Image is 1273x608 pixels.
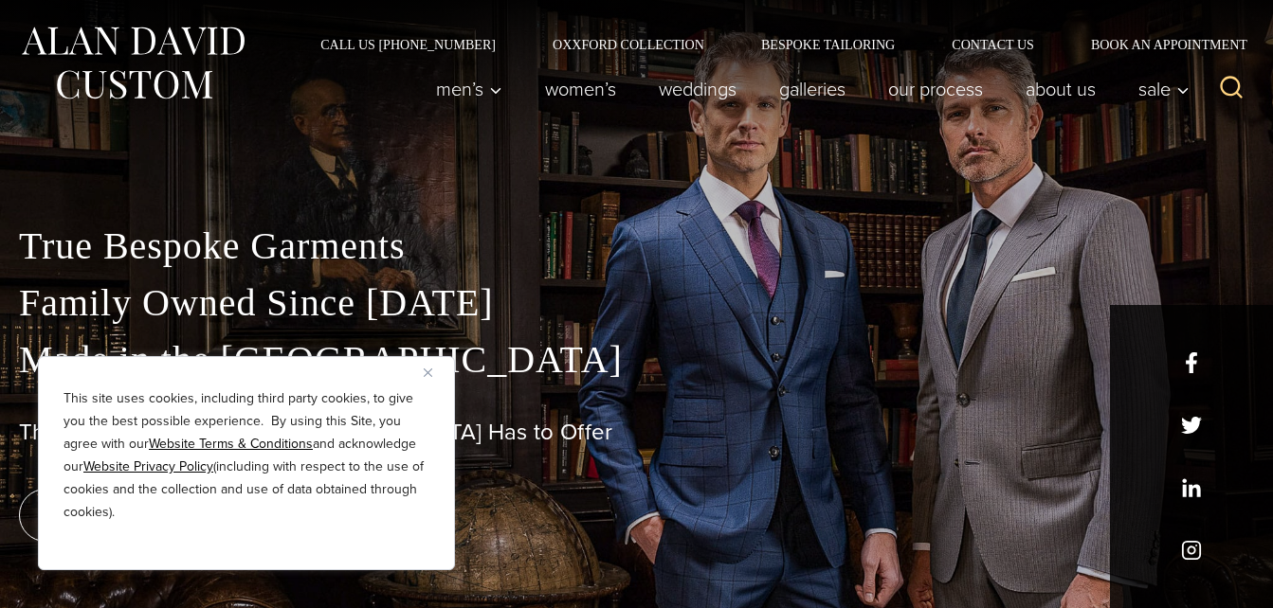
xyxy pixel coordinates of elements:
span: Sale [1138,80,1190,98]
a: Our Process [867,70,1005,108]
button: Close [424,361,446,384]
nav: Secondary Navigation [292,38,1254,51]
a: Women’s [524,70,638,108]
a: Book an Appointment [1063,38,1254,51]
a: weddings [638,70,758,108]
a: Call Us [PHONE_NUMBER] [292,38,524,51]
a: book an appointment [19,489,284,542]
p: True Bespoke Garments Family Owned Since [DATE] Made in the [GEOGRAPHIC_DATA] [19,218,1254,388]
img: Alan David Custom [19,21,246,105]
a: Website Privacy Policy [83,456,213,476]
button: View Search Form [1209,66,1254,112]
a: Galleries [758,70,867,108]
a: Website Terms & Conditions [149,434,313,454]
span: Men’s [436,80,502,98]
p: This site uses cookies, including third party cookies, to give you the best possible experience. ... [64,387,429,524]
img: Close [424,368,432,377]
a: Bespoke Tailoring [733,38,923,51]
a: Oxxford Collection [524,38,733,51]
h1: The Best Custom Suits [GEOGRAPHIC_DATA] Has to Offer [19,419,1254,446]
a: Contact Us [923,38,1063,51]
a: About Us [1005,70,1118,108]
nav: Primary Navigation [415,70,1200,108]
